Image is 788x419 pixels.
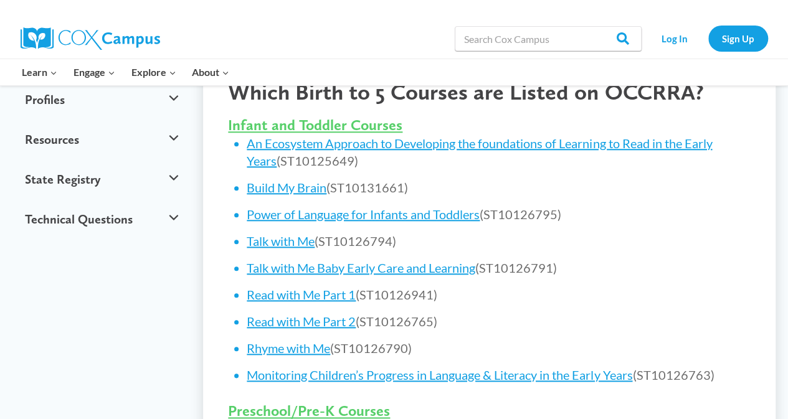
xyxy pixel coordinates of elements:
[65,59,123,85] button: Child menu of Engage
[247,207,480,222] a: Power of Language for Infants and Toddlers
[648,26,768,51] nav: Secondary Navigation
[247,205,751,223] li: (ST10126795)
[184,59,237,85] button: Child menu of About
[247,286,751,303] li: (ST10126941)
[247,259,751,276] li: (ST10126791)
[247,313,751,330] li: (ST10126765)
[247,339,751,357] li: (ST10126790)
[14,59,66,85] button: Child menu of Learn
[19,80,184,120] button: Profiles
[247,134,751,169] li: (ST10125649)
[247,367,632,382] a: Monitoring Children’s Progress in Language & Literacy in the Early Years
[19,159,184,199] button: State Registry
[123,59,184,85] button: Child menu of Explore
[247,260,475,275] a: Talk with Me Baby Early Care and Learning
[247,179,751,196] li: (ST10131661)
[247,366,751,384] li: (ST10126763)
[228,78,751,105] h2: Which Birth to 5 Courses are Listed on OCCRRA?
[247,180,326,195] a: Build My Brain
[247,287,356,302] a: Read with Me Part 1
[21,27,160,50] img: Cox Campus
[228,116,402,134] span: Infant and Toddler Courses
[19,199,184,239] button: Technical Questions
[247,136,712,168] a: An Ecosystem Approach to Developing the foundations of Learning to Read in the Early Years
[247,314,356,329] a: Read with Me Part 2
[648,26,702,51] a: Log In
[14,59,237,85] nav: Primary Navigation
[247,341,330,355] a: Rhyme with Me
[455,26,642,51] input: Search Cox Campus
[708,26,768,51] a: Sign Up
[247,232,751,250] li: (ST10126794)
[247,233,315,248] a: Talk with Me
[19,120,184,159] button: Resources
